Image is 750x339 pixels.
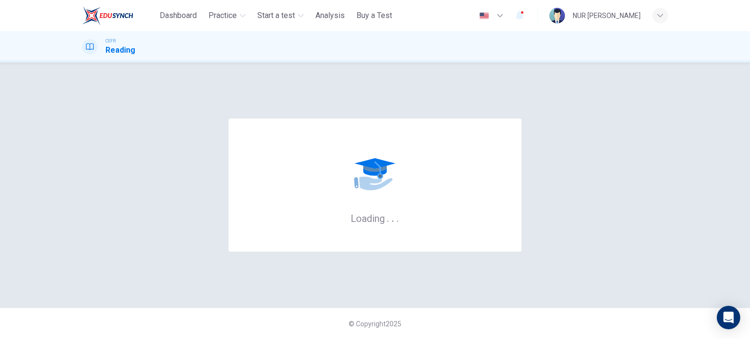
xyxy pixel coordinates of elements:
[205,7,250,24] button: Practice
[391,209,395,225] h6: .
[105,44,135,56] h1: Reading
[349,320,401,328] span: © Copyright 2025
[156,7,201,24] button: Dashboard
[105,38,116,44] span: CEFR
[253,7,308,24] button: Start a test
[208,10,237,21] span: Practice
[549,8,565,23] img: Profile picture
[160,10,197,21] span: Dashboard
[82,6,133,25] img: ELTC logo
[717,306,740,329] div: Open Intercom Messenger
[82,6,156,25] a: ELTC logo
[257,10,295,21] span: Start a test
[351,212,399,224] h6: Loading
[573,10,641,21] div: NUR [PERSON_NAME]
[353,7,396,24] button: Buy a Test
[478,12,490,20] img: en
[315,10,345,21] span: Analysis
[312,7,349,24] button: Analysis
[396,209,399,225] h6: .
[386,209,390,225] h6: .
[356,10,392,21] span: Buy a Test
